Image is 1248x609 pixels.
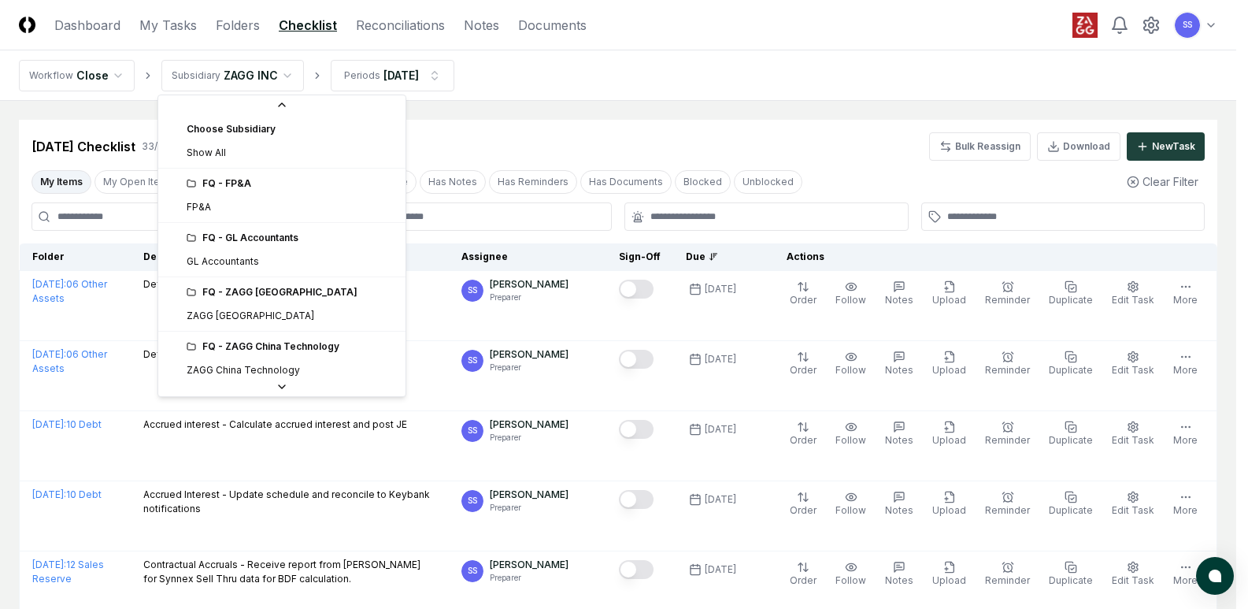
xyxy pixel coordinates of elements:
div: FQ - ZAGG China Technology [187,340,396,354]
div: Choose Subsidiary [161,117,402,141]
div: FQ - GL Accountants [187,231,396,245]
div: FQ - ZAGG [GEOGRAPHIC_DATA] [187,285,396,299]
div: FP&A [187,200,211,214]
div: GL Accountants [187,254,259,269]
div: ZAGG China Technology [187,363,300,377]
div: ZAGG [GEOGRAPHIC_DATA] [187,309,314,323]
span: Show All [187,146,226,160]
div: FQ - FP&A [187,176,396,191]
